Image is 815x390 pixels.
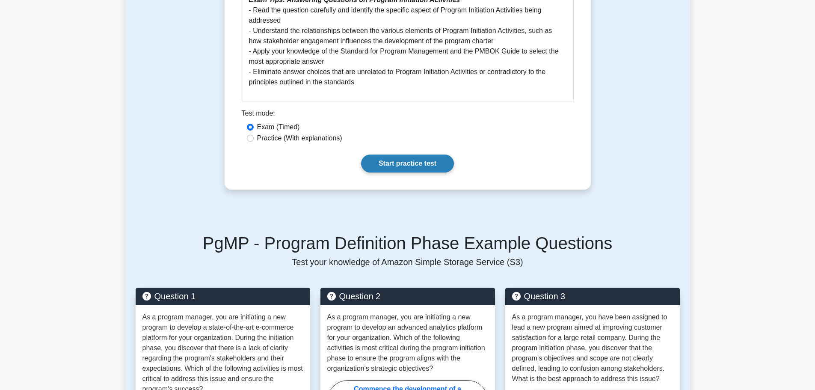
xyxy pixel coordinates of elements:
[512,312,673,384] p: As a program manager, you have been assigned to lead a new program aimed at improving customer sa...
[327,312,488,374] p: As a program manager, you are initiating a new program to develop an advanced analytics platform ...
[242,108,574,122] div: Test mode:
[257,122,300,132] label: Exam (Timed)
[512,291,673,301] h5: Question 3
[361,155,454,173] a: Start practice test
[136,233,680,253] h5: PgMP - Program Definition Phase Example Questions
[136,257,680,267] p: Test your knowledge of Amazon Simple Storage Service (S3)
[142,291,303,301] h5: Question 1
[257,133,342,143] label: Practice (With explanations)
[327,291,488,301] h5: Question 2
